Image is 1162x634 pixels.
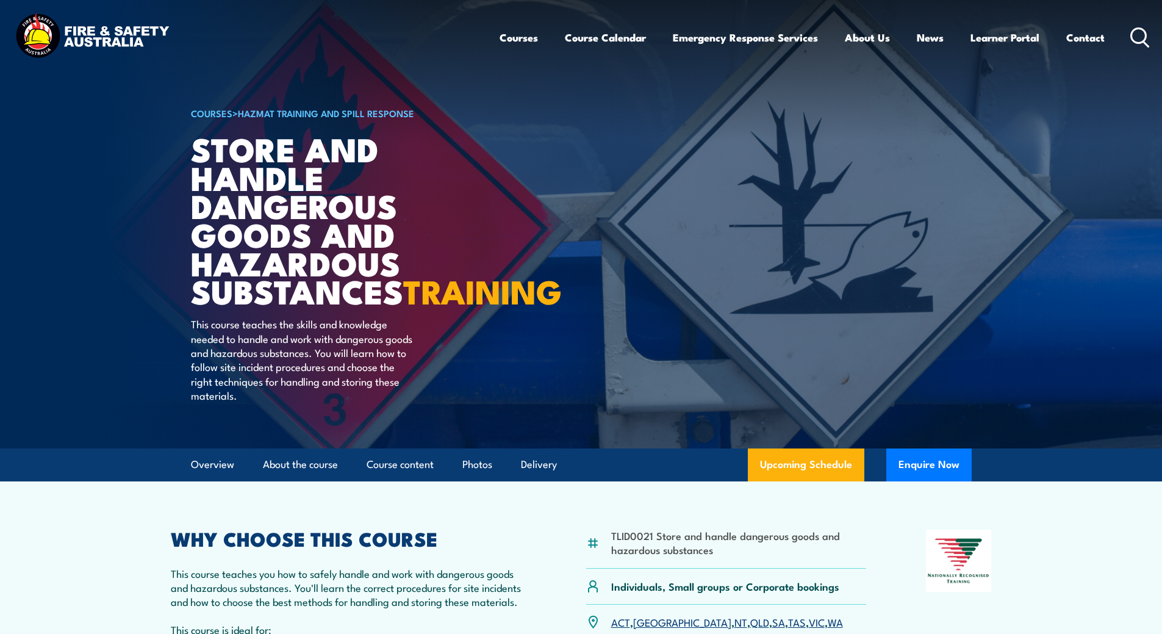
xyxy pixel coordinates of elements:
[1066,21,1105,54] a: Contact
[191,317,414,402] p: This course teaches the skills and knowledge needed to handle and work with dangerous goods and h...
[263,448,338,481] a: About the course
[828,614,843,629] a: WA
[611,579,839,593] p: Individuals, Small groups or Corporate bookings
[886,448,972,481] button: Enquire Now
[734,614,747,629] a: NT
[521,448,557,481] a: Delivery
[673,21,818,54] a: Emergency Response Services
[171,530,527,547] h2: WHY CHOOSE THIS COURSE
[970,21,1039,54] a: Learner Portal
[809,614,825,629] a: VIC
[845,21,890,54] a: About Us
[611,528,867,557] li: TLID0021 Store and handle dangerous goods and hazardous substances
[917,21,944,54] a: News
[750,614,769,629] a: QLD
[191,134,492,305] h1: Store And Handle Dangerous Goods and Hazardous Substances
[788,614,806,629] a: TAS
[403,265,562,315] strong: TRAINING
[462,448,492,481] a: Photos
[772,614,785,629] a: SA
[191,448,234,481] a: Overview
[748,448,864,481] a: Upcoming Schedule
[565,21,646,54] a: Course Calendar
[171,566,527,609] p: This course teaches you how to safely handle and work with dangerous goods and hazardous substanc...
[633,614,731,629] a: [GEOGRAPHIC_DATA]
[926,530,992,592] img: Nationally Recognised Training logo.
[500,21,538,54] a: Courses
[191,106,492,120] h6: >
[611,615,843,629] p: , , , , , , ,
[191,106,232,120] a: COURSES
[611,614,630,629] a: ACT
[367,448,434,481] a: Course content
[238,106,414,120] a: HAZMAT Training and Spill Response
